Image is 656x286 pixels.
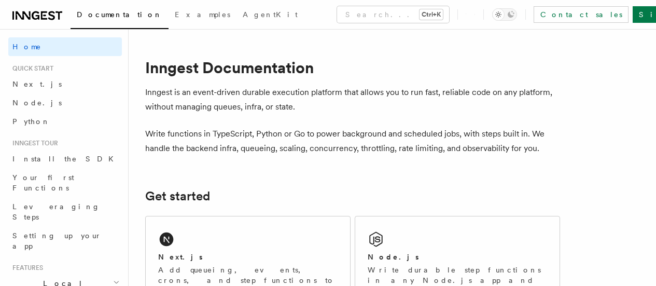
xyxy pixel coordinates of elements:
[12,155,120,163] span: Install the SDK
[243,10,298,19] span: AgentKit
[145,85,560,114] p: Inngest is an event-driven durable execution platform that allows you to run fast, reliable code ...
[8,93,122,112] a: Node.js
[12,99,62,107] span: Node.js
[12,80,62,88] span: Next.js
[337,6,449,23] button: Search...Ctrl+K
[8,75,122,93] a: Next.js
[12,42,41,52] span: Home
[77,10,162,19] span: Documentation
[492,8,517,21] button: Toggle dark mode
[8,197,122,226] a: Leveraging Steps
[8,168,122,197] a: Your first Functions
[145,127,560,156] p: Write functions in TypeScript, Python or Go to power background and scheduled jobs, with steps bu...
[158,252,203,262] h2: Next.js
[12,117,50,126] span: Python
[8,149,122,168] a: Install the SDK
[12,202,100,221] span: Leveraging Steps
[534,6,629,23] a: Contact sales
[420,9,443,20] kbd: Ctrl+K
[145,58,560,77] h1: Inngest Documentation
[368,252,419,262] h2: Node.js
[8,226,122,255] a: Setting up your app
[12,173,74,192] span: Your first Functions
[145,189,210,203] a: Get started
[12,231,102,250] span: Setting up your app
[71,3,169,29] a: Documentation
[236,3,304,28] a: AgentKit
[8,37,122,56] a: Home
[8,64,53,73] span: Quick start
[169,3,236,28] a: Examples
[175,10,230,19] span: Examples
[8,264,43,272] span: Features
[8,112,122,131] a: Python
[8,139,58,147] span: Inngest tour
